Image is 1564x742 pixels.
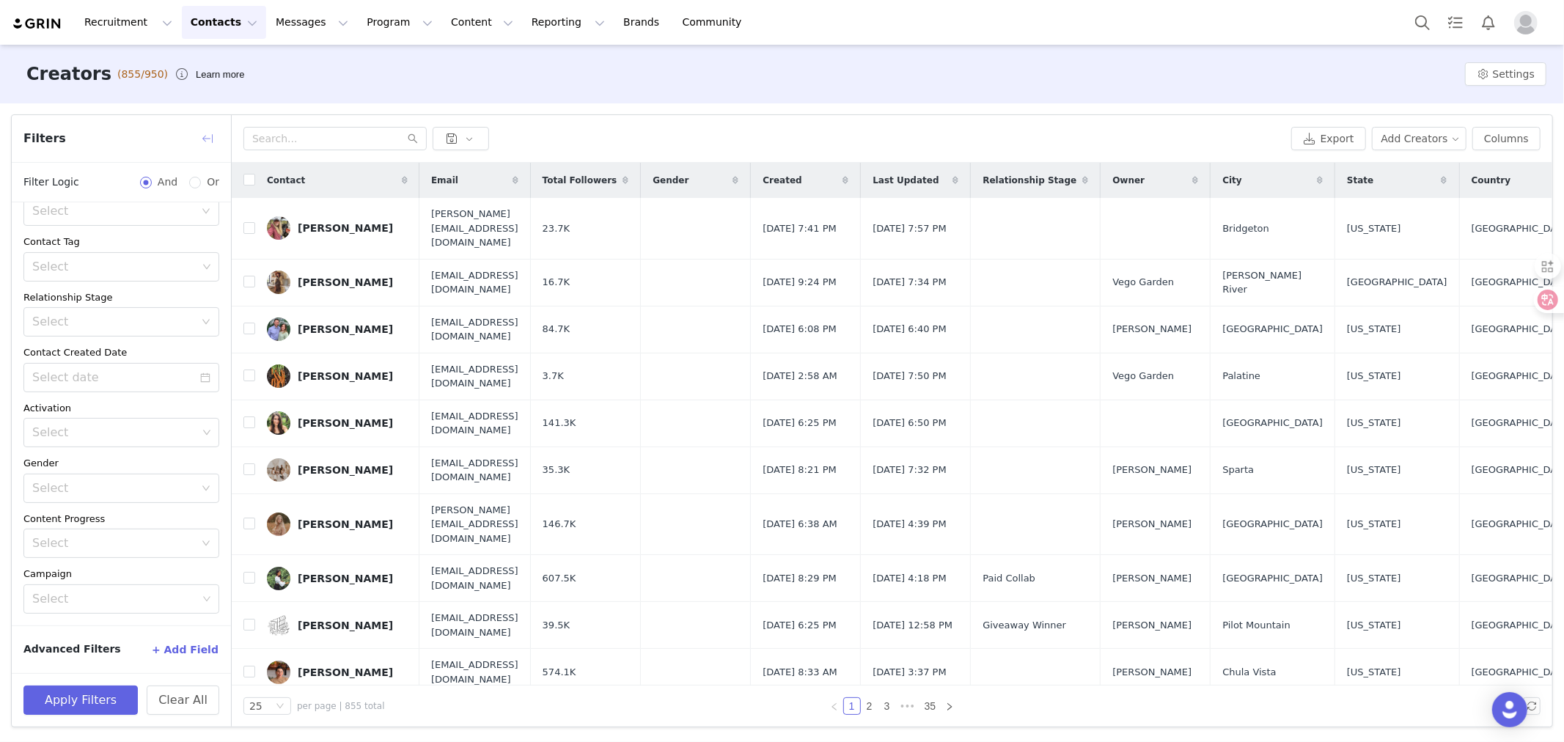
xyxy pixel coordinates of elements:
div: [PERSON_NAME] [298,464,393,476]
span: And [152,175,183,190]
span: City [1222,174,1241,187]
span: 23.7K [543,221,570,236]
button: Messages [267,6,357,39]
span: [PERSON_NAME] [1112,322,1192,337]
a: [PERSON_NAME] [267,364,408,388]
div: Select [32,260,197,274]
button: Recruitment [76,6,181,39]
span: Advanced Filters [23,642,121,657]
div: Select [32,204,194,218]
button: Add Creators [1372,127,1467,150]
span: [PERSON_NAME][EMAIL_ADDRESS][DOMAIN_NAME] [431,503,518,546]
button: Export [1291,127,1366,150]
span: Filters [23,130,66,147]
div: [PERSON_NAME] [298,620,393,631]
span: Bridgeton [1222,221,1269,236]
span: Relationship Stage [983,174,1076,187]
li: 2 [861,697,878,715]
div: Gender [23,456,219,471]
span: [US_STATE] [1347,665,1401,680]
span: [US_STATE] [1347,463,1401,477]
button: Content [442,6,522,39]
div: Relationship Stage [23,290,219,305]
span: [DATE] 4:39 PM [873,517,946,532]
a: 2 [862,698,878,714]
button: Clear All [147,686,219,715]
div: Activation [23,401,219,416]
span: [DATE] 7:57 PM [873,221,946,236]
span: Email [431,174,458,187]
div: Select [32,481,194,496]
span: [PERSON_NAME] River [1222,268,1323,297]
span: [DATE] 8:21 PM [763,463,836,477]
button: Search [1406,6,1439,39]
div: [PERSON_NAME] [298,222,393,234]
span: [DATE] 6:25 PM [763,416,836,430]
span: [DATE] 6:40 PM [873,322,946,337]
div: Contact Created Date [23,345,219,360]
span: [DATE] 7:34 PM [873,275,946,290]
a: [PERSON_NAME] [267,216,408,240]
span: Owner [1112,174,1145,187]
span: 574.1K [543,665,576,680]
i: icon: down [202,595,211,605]
span: per page | 855 total [297,699,385,713]
span: [DATE] 8:33 AM [763,665,837,680]
span: Pilot Mountain [1222,618,1291,633]
span: Or [201,175,219,190]
button: Settings [1465,62,1546,86]
a: [PERSON_NAME] [267,317,408,341]
span: [DATE] 2:58 AM [763,369,837,383]
span: 35.3K [543,463,570,477]
img: e7a364dc-6161-4590-908d-037e9b9a5c34.jpg [267,411,290,435]
span: [GEOGRAPHIC_DATA] [1222,571,1323,586]
span: [EMAIL_ADDRESS][DOMAIN_NAME] [431,362,518,391]
span: 84.7K [543,322,570,337]
img: a45b599b-0c2e-40ff-acd8-3df2d98c72a1.jpg [267,317,290,341]
div: Select [32,425,197,440]
div: Content Progress [23,512,219,526]
span: [US_STATE] [1347,322,1401,337]
h3: Creators [26,61,111,87]
i: icon: down [202,539,210,549]
i: icon: right [945,702,954,711]
a: Brands [614,6,672,39]
button: Program [358,6,441,39]
span: [DATE] 7:32 PM [873,463,946,477]
span: [EMAIL_ADDRESS][DOMAIN_NAME] [431,456,518,485]
li: Next 3 Pages [896,697,919,715]
span: [EMAIL_ADDRESS][DOMAIN_NAME] [431,564,518,592]
i: icon: down [276,702,284,712]
a: [PERSON_NAME] [267,614,408,637]
span: [GEOGRAPHIC_DATA] [1347,275,1447,290]
img: placeholder-profile.jpg [1514,11,1538,34]
li: Next Page [941,697,958,715]
img: d1948510-b58b-48c0-931f-dfcb5a29ae0d.jpg [267,567,290,590]
span: Total Followers [543,174,617,187]
span: Paid Collab [983,571,1035,586]
i: icon: down [202,207,210,217]
button: Notifications [1472,6,1505,39]
div: [PERSON_NAME] [298,370,393,382]
img: a70175f1-739e-409d-a292-30ee5ac55ace--s.jpg [267,364,290,388]
img: 0fe5cf45-9041-400b-b3da-b1ee8618b2d9.jpg [267,614,290,637]
span: [EMAIL_ADDRESS][DOMAIN_NAME] [431,611,518,639]
span: Created [763,174,801,187]
span: [EMAIL_ADDRESS][DOMAIN_NAME] [431,268,518,297]
span: [DATE] 3:37 PM [873,665,946,680]
input: Select date [23,363,219,392]
span: [US_STATE] [1347,618,1401,633]
li: 1 [843,697,861,715]
span: (855/950) [117,67,168,82]
span: [US_STATE] [1347,369,1401,383]
div: [PERSON_NAME] [298,666,393,678]
div: Contact Tag [23,235,219,249]
div: [PERSON_NAME] [298,518,393,530]
a: 1 [844,698,860,714]
span: [DATE] 12:58 PM [873,618,952,633]
a: 35 [920,698,941,714]
span: [PERSON_NAME] [1112,463,1192,477]
li: 35 [919,697,941,715]
div: Open Intercom Messenger [1492,692,1527,727]
div: [PERSON_NAME] [298,417,393,429]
